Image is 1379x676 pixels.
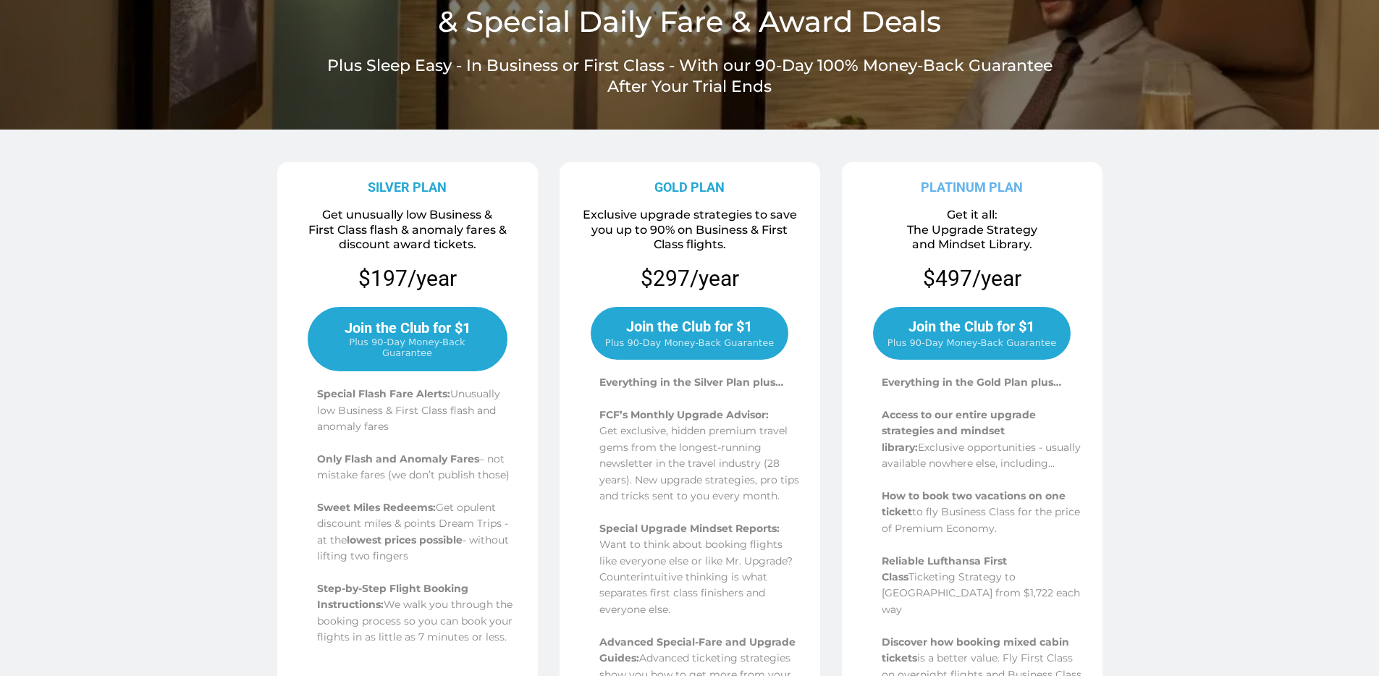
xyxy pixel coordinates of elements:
p: $197/year [282,264,533,292]
span: Exclusive upgrade strategies to save you up to 90% on Business & First Class flights. [583,208,797,252]
span: Exclusive opportunities - usually available nowhere else, including... [882,441,1081,470]
strong: SILVER PLAN [368,179,447,195]
span: Join the Club for $1 [345,319,471,337]
span: Reliable Lufthansa First Class [882,554,1007,583]
span: Plus 90-Day Money-Back Guarantee [324,337,492,358]
span: First Class flash & anomaly fares & discount award tickets. [308,223,507,252]
span: Everything in the Gold Plan plus… [882,376,1061,389]
span: We walk you through the booking process so you can book your flights in as little as 7 minutes or... [317,598,513,643]
span: Discover how booking mixed cabin tickets [882,635,1069,664]
span: and Mindset Library. [912,237,1032,251]
span: Special Upgrade Mindset Reports: [599,522,780,535]
p: $297/year [641,264,739,292]
span: Get opulent discount miles & points Dream Trips - at the [317,501,508,546]
span: Plus 90-Day Money-Back Guarantee [605,337,774,348]
span: Everything in the Silver Plan plus… [599,376,783,389]
span: Unusually low Business & First Class flash and anomaly fares [317,387,500,433]
span: lowest prices possible [347,533,463,546]
span: Plus Sleep Easy - In Business or First Class - With our 90-Day 100% Money-Back Guarantee [327,56,1053,75]
span: Get unusually low Business & [322,208,492,221]
span: Plus 90-Day Money-Back Guarantee [887,337,1056,348]
span: FCF’s Monthly Upgrade Advisor: [599,408,769,421]
span: Access to our entire upgrade strategies and mindset library: [882,408,1036,454]
span: After Your Trial Ends [607,77,772,96]
a: Join the Club for $1 Plus 90-Day Money-Back Guarantee [308,307,507,371]
span: Only Flash and Anomaly Fares [317,452,479,465]
span: Special Flash Fare Alerts: [317,387,450,400]
p: $497/year [923,264,1021,292]
span: The Upgrade Strategy [907,223,1037,237]
strong: PLATINUM PLAN [921,179,1023,195]
a: Join the Club for $1 Plus 90-Day Money-Back Guarantee [591,307,788,360]
span: Get it all: [947,208,998,221]
span: to fly Business Class for the price of Premium Economy. [882,505,1080,534]
a: Join the Club for $1 Plus 90-Day Money-Back Guarantee [873,307,1071,360]
span: & Special Daily Fare & Award Deals [438,4,941,39]
span: Ticketing Strategy to [GEOGRAPHIC_DATA] from $1,722 each way [882,570,1080,616]
span: Join the Club for $1 [626,318,752,335]
strong: GOLD PLAN [654,179,725,195]
span: Get exclusive, hidden premium travel gems from the longest-running newsletter in the travel indus... [599,424,799,502]
span: Want to think about booking flights like everyone else or like Mr. Upgrade?Counterintuitive think... [599,538,793,616]
span: Advanced Special-Fare and Upgrade Guides: [599,635,796,664]
span: How to book two vacations on one ticket [882,489,1066,518]
span: Sweet Miles Redeems: [317,501,436,514]
span: Join the Club for $1 [908,318,1034,335]
span: Step-by-Step Flight Booking Instructions: [317,582,468,611]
